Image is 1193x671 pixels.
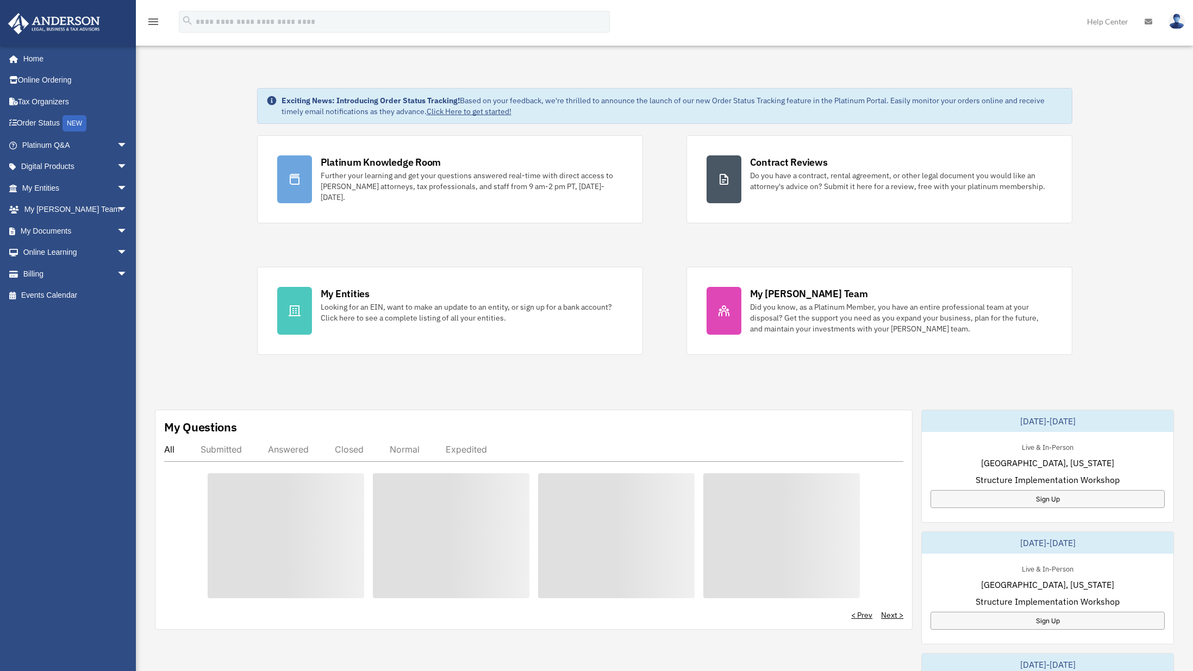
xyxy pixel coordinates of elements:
[8,263,144,285] a: Billingarrow_drop_down
[8,70,144,91] a: Online Ordering
[750,287,868,300] div: My [PERSON_NAME] Team
[164,419,237,435] div: My Questions
[147,19,160,28] a: menu
[8,91,144,112] a: Tax Organizers
[930,490,1165,508] a: Sign Up
[8,112,144,135] a: Order StatusNEW
[427,106,511,116] a: Click Here to get started!
[981,578,1114,591] span: [GEOGRAPHIC_DATA], [US_STATE]
[390,444,420,455] div: Normal
[63,115,86,131] div: NEW
[321,287,370,300] div: My Entities
[922,410,1173,432] div: [DATE]-[DATE]
[1013,441,1082,452] div: Live & In-Person
[268,444,309,455] div: Answered
[164,444,174,455] div: All
[117,220,139,242] span: arrow_drop_down
[750,302,1052,334] div: Did you know, as a Platinum Member, you have an entire professional team at your disposal? Get th...
[321,170,623,203] div: Further your learning and get your questions answered real-time with direct access to [PERSON_NAM...
[321,155,441,169] div: Platinum Knowledge Room
[117,156,139,178] span: arrow_drop_down
[8,285,144,306] a: Events Calendar
[257,267,643,355] a: My Entities Looking for an EIN, want to make an update to an entity, or sign up for a bank accoun...
[446,444,487,455] div: Expedited
[282,95,1063,117] div: Based on your feedback, we're thrilled to announce the launch of our new Order Status Tracking fe...
[117,134,139,156] span: arrow_drop_down
[8,177,144,199] a: My Entitiesarrow_drop_down
[117,199,139,221] span: arrow_drop_down
[117,242,139,264] span: arrow_drop_down
[335,444,364,455] div: Closed
[8,134,144,156] a: Platinum Q&Aarrow_drop_down
[282,96,460,105] strong: Exciting News: Introducing Order Status Tracking!
[147,15,160,28] i: menu
[117,263,139,285] span: arrow_drop_down
[8,156,144,178] a: Digital Productsarrow_drop_down
[686,135,1072,223] a: Contract Reviews Do you have a contract, rental agreement, or other legal document you would like...
[750,155,828,169] div: Contract Reviews
[1169,14,1185,29] img: User Pic
[981,456,1114,469] span: [GEOGRAPHIC_DATA], [US_STATE]
[851,610,872,620] a: < Prev
[976,595,1120,608] span: Structure Implementation Workshop
[930,612,1165,630] a: Sign Up
[8,199,144,221] a: My [PERSON_NAME] Teamarrow_drop_down
[8,220,144,242] a: My Documentsarrow_drop_down
[182,15,193,27] i: search
[8,242,144,264] a: Online Learningarrow_drop_down
[1013,562,1082,574] div: Live & In-Person
[922,532,1173,554] div: [DATE]-[DATE]
[5,13,103,34] img: Anderson Advisors Platinum Portal
[8,48,139,70] a: Home
[976,473,1120,486] span: Structure Implementation Workshop
[750,170,1052,192] div: Do you have a contract, rental agreement, or other legal document you would like an attorney's ad...
[117,177,139,199] span: arrow_drop_down
[257,135,643,223] a: Platinum Knowledge Room Further your learning and get your questions answered real-time with dire...
[201,444,242,455] div: Submitted
[686,267,1072,355] a: My [PERSON_NAME] Team Did you know, as a Platinum Member, you have an entire professional team at...
[881,610,903,620] a: Next >
[321,302,623,323] div: Looking for an EIN, want to make an update to an entity, or sign up for a bank account? Click her...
